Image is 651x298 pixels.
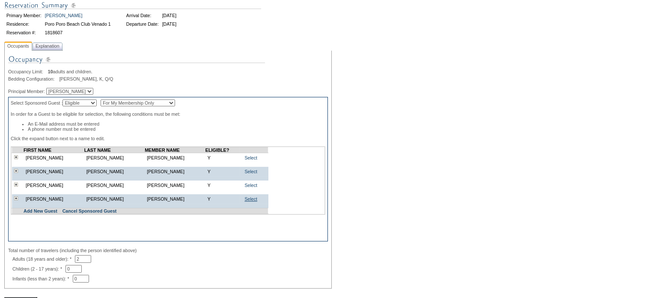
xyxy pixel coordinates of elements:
[8,248,328,253] div: Total number of travelers (including the person identified above)
[84,194,145,204] td: [PERSON_NAME]
[14,155,18,159] img: plus.gif
[8,69,47,74] span: Occupancy Limit:
[24,208,57,214] a: Add New Guest
[45,13,83,18] a: [PERSON_NAME]
[8,97,328,241] div: Select Sponsored Guest : In order for a Guest to be eligible for selection, the following conditi...
[24,153,84,163] td: [PERSON_NAME]
[48,69,53,74] span: 10
[59,76,113,81] span: [PERSON_NAME], K, Q/Q
[5,20,43,28] td: Residence:
[8,76,58,81] span: Bedding Configuration:
[28,121,325,126] li: An E-Mail address must be entered
[5,12,43,19] td: Primary Member:
[244,155,257,160] a: Select
[6,42,31,51] span: Occupants
[5,29,43,36] td: Reservation #:
[244,183,257,188] a: Select
[28,126,325,132] li: A phone number must be entered
[12,266,65,271] span: Children (2 - 17 years): *
[145,181,205,190] td: [PERSON_NAME]
[62,208,117,214] a: Cancel Sponsored Guest
[205,153,240,163] td: Y
[145,147,205,153] td: MEMBER NAME
[24,147,84,153] td: FIRST NAME
[34,42,61,51] span: Explanation
[44,29,112,36] td: 1818607
[14,196,18,200] img: plus.gif
[125,12,160,19] td: Arrival Date:
[125,20,160,28] td: Departure Date:
[84,153,145,163] td: [PERSON_NAME]
[24,181,84,190] td: [PERSON_NAME]
[12,256,75,262] span: Adults (18 years and older): *
[161,20,178,28] td: [DATE]
[244,196,257,202] a: Select
[14,183,18,187] img: plus.gif
[44,20,112,28] td: Poro Poro Beach Club Venado 1
[145,167,205,176] td: [PERSON_NAME]
[244,169,257,174] a: Select
[145,153,205,163] td: [PERSON_NAME]
[145,194,205,204] td: [PERSON_NAME]
[8,54,265,69] img: Occupancy
[84,167,145,176] td: [PERSON_NAME]
[205,181,240,190] td: Y
[205,147,240,153] td: ELIGIBLE?
[205,194,240,204] td: Y
[84,181,145,190] td: [PERSON_NAME]
[24,194,84,204] td: [PERSON_NAME]
[8,89,45,94] span: Principal Member:
[8,69,328,74] div: adults and children.
[14,169,18,173] img: plus.gif
[205,167,240,176] td: Y
[161,12,178,19] td: [DATE]
[84,147,145,153] td: LAST NAME
[24,167,84,176] td: [PERSON_NAME]
[12,276,73,281] span: Infants (less than 2 years): *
